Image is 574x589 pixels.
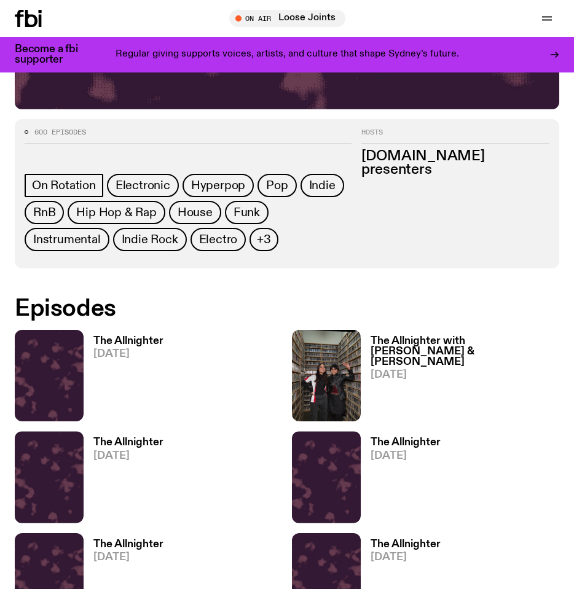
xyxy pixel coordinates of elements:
span: Pop [266,179,288,192]
h3: The Allnighter with [PERSON_NAME] & [PERSON_NAME] [371,336,559,367]
span: Indie Rock [122,233,178,246]
span: Funk [234,206,260,219]
a: Hip Hop & Rap [68,201,165,224]
a: Indie [301,174,344,197]
span: Indie [309,179,336,192]
span: Hyperpop [191,179,245,192]
span: Electro [199,233,238,246]
a: Electronic [107,174,179,197]
a: Instrumental [25,228,109,251]
button: On AirLoose Joints [229,10,345,27]
a: Pop [258,174,296,197]
a: RnB [25,201,64,224]
span: [DATE] [93,451,163,461]
span: [DATE] [93,552,163,563]
a: The Allnighter[DATE] [84,437,163,523]
span: RnB [33,206,55,219]
span: House [178,206,213,219]
h3: Become a fbi supporter [15,44,93,65]
a: Indie Rock [113,228,187,251]
a: The Allnighter with [PERSON_NAME] & [PERSON_NAME][DATE] [361,336,559,421]
h3: The Allnighter [371,437,441,448]
span: Instrumental [33,233,101,246]
span: 600 episodes [34,129,86,136]
a: On Rotation [25,174,103,197]
p: Regular giving supports voices, artists, and culture that shape Sydney’s future. [116,49,459,60]
span: Hip Hop & Rap [76,206,156,219]
a: House [169,201,221,224]
h3: The Allnighter [93,437,163,448]
a: The Allnighter[DATE] [361,437,441,523]
h3: The Allnighter [93,336,163,346]
h3: The Allnighter [93,539,163,550]
a: Hyperpop [183,174,254,197]
a: Electro [191,228,246,251]
span: Electronic [116,179,170,192]
h2: Episodes [15,298,559,320]
button: +3 [250,228,278,251]
span: +3 [257,233,271,246]
h3: [DOMAIN_NAME] presenters [361,150,549,176]
a: Funk [225,201,269,224]
a: The Allnighter[DATE] [84,336,163,421]
span: On Rotation [32,179,96,192]
span: [DATE] [93,349,163,359]
span: [DATE] [371,552,441,563]
h2: Hosts [361,129,549,144]
span: [DATE] [371,451,441,461]
h3: The Allnighter [371,539,441,550]
span: [DATE] [371,370,559,380]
